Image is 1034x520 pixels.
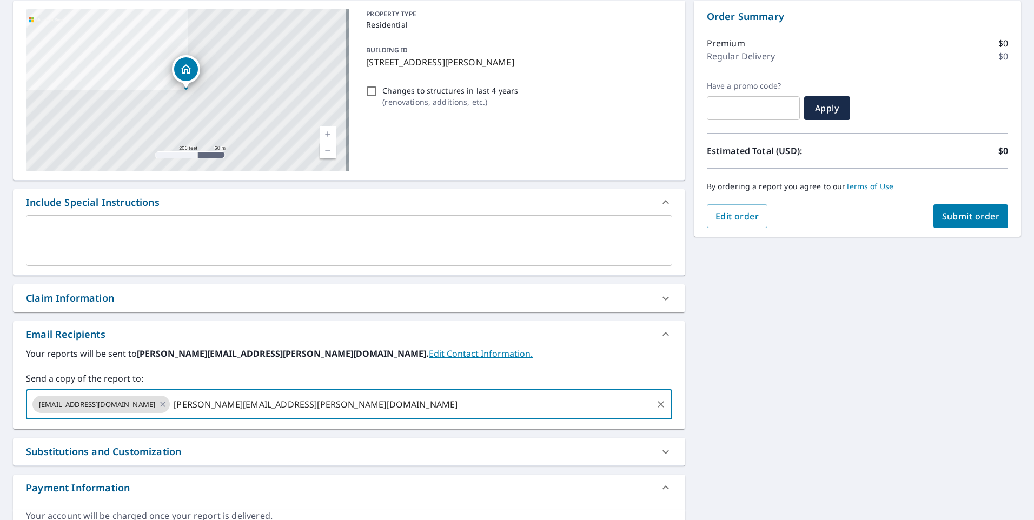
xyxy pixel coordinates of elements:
[13,189,685,215] div: Include Special Instructions
[707,81,800,91] label: Have a promo code?
[715,210,759,222] span: Edit order
[707,182,1008,191] p: By ordering a report you agree to our
[998,144,1008,157] p: $0
[933,204,1009,228] button: Submit order
[26,347,672,360] label: Your reports will be sent to
[13,321,685,347] div: Email Recipients
[707,144,858,157] p: Estimated Total (USD):
[382,96,518,108] p: ( renovations, additions, etc. )
[26,291,114,305] div: Claim Information
[813,102,841,114] span: Apply
[366,45,408,55] p: BUILDING ID
[26,481,130,495] div: Payment Information
[846,181,894,191] a: Terms of Use
[707,37,745,50] p: Premium
[13,438,685,465] div: Substitutions and Customization
[32,396,170,413] div: [EMAIL_ADDRESS][DOMAIN_NAME]
[26,444,181,459] div: Substitutions and Customization
[320,126,336,142] a: Current Level 17, Zoom In
[13,284,685,312] div: Claim Information
[320,142,336,158] a: Current Level 17, Zoom Out
[32,399,162,410] span: [EMAIL_ADDRESS][DOMAIN_NAME]
[707,50,775,63] p: Regular Delivery
[366,19,667,30] p: Residential
[366,9,667,19] p: PROPERTY TYPE
[653,397,668,412] button: Clear
[172,55,200,89] div: Dropped pin, building 1, Residential property, 180 Jacob Ct Fayetteville, GA 30214
[366,56,667,69] p: [STREET_ADDRESS][PERSON_NAME]
[998,37,1008,50] p: $0
[804,96,850,120] button: Apply
[13,475,685,501] div: Payment Information
[707,9,1008,24] p: Order Summary
[26,372,672,385] label: Send a copy of the report to:
[382,85,518,96] p: Changes to structures in last 4 years
[26,195,160,210] div: Include Special Instructions
[429,348,533,359] a: EditContactInfo
[998,50,1008,63] p: $0
[137,348,429,359] b: [PERSON_NAME][EMAIL_ADDRESS][PERSON_NAME][DOMAIN_NAME].
[942,210,1000,222] span: Submit order
[707,204,768,228] button: Edit order
[26,327,105,342] div: Email Recipients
